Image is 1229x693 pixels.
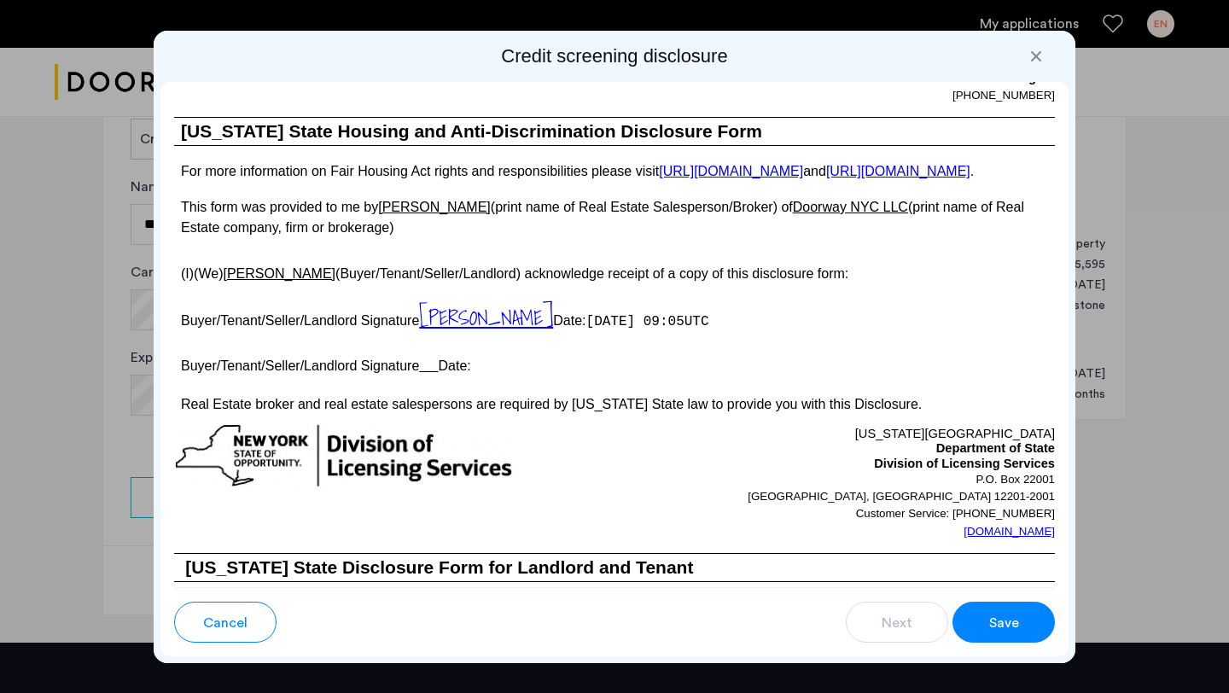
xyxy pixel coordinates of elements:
[614,441,1055,457] p: Department of State
[160,44,1069,68] h2: Credit screening disclosure
[174,394,1055,415] p: Real Estate broker and real estate salespersons are required by [US_STATE] State law to provide y...
[181,313,419,328] span: Buyer/Tenant/Seller/Landlord Signature
[174,602,277,643] button: button
[614,87,1055,104] p: [PHONE_NUMBER]
[952,602,1055,643] button: button
[882,613,912,633] span: Next
[614,505,1055,522] p: Customer Service: [PHONE_NUMBER]
[846,602,948,643] button: button
[964,523,1055,540] a: [DOMAIN_NAME]
[174,351,1055,376] p: Buyer/Tenant/Seller/Landlord Signature Date:
[826,164,970,178] a: [URL][DOMAIN_NAME]
[174,164,1055,178] p: For more information on Fair Housing Act rights and responsibilities please visit and .
[793,200,908,214] u: Doorway NYC LLC
[174,553,1055,582] h3: [US_STATE] State Disclosure Form for Landlord and Tenant
[174,197,1055,238] p: This form was provided to me by (print name of Real Estate Salesperson/Broker) of (print name of ...
[174,256,1055,284] p: (I)(We) (Buyer/Tenant/Seller/Landlord) acknowledge receipt of a copy of this disclosure form:
[586,314,709,329] span: [DATE] 09:05UTC
[419,301,553,334] span: [PERSON_NAME]
[659,164,803,178] a: [URL][DOMAIN_NAME]
[203,613,248,633] span: Cancel
[174,118,1055,146] h1: [US_STATE] State Housing and Anti-Discrimination Disclosure Form
[989,613,1019,633] span: Save
[614,488,1055,505] p: [GEOGRAPHIC_DATA], [GEOGRAPHIC_DATA] 12201-2001
[378,200,491,214] u: [PERSON_NAME]
[614,471,1055,488] p: P.O. Box 22001
[553,313,585,328] span: Date:
[614,423,1055,442] p: [US_STATE][GEOGRAPHIC_DATA]
[614,457,1055,472] p: Division of Licensing Services
[223,266,335,281] u: [PERSON_NAME]
[174,423,514,489] img: new-york-logo.png
[174,582,1055,615] h4: THIS IS NOT A CONTRACT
